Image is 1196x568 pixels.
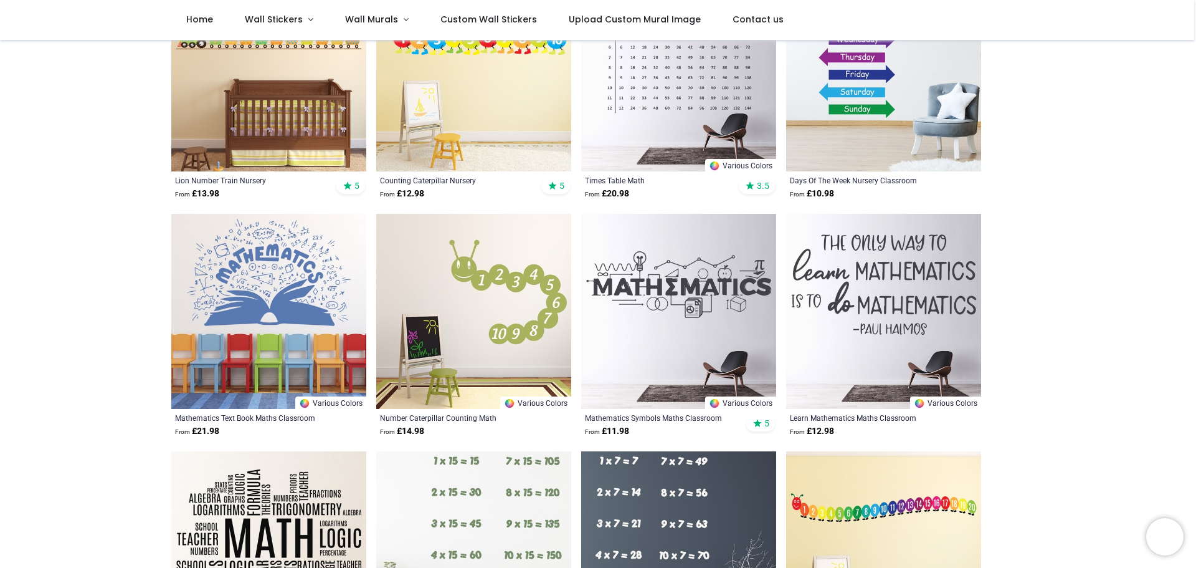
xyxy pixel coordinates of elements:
[910,397,981,409] a: Various Colors
[790,413,940,423] a: Learn Mathematics Maths Classroom School
[764,418,769,429] span: 5
[790,175,940,185] a: Days Of The Week Nursery Classroom School
[345,13,398,26] span: Wall Murals
[1146,518,1184,556] iframe: Brevo live chat
[440,13,537,26] span: Custom Wall Stickers
[245,13,303,26] span: Wall Stickers
[790,425,834,438] strong: £ 12.98
[786,214,981,409] img: Learn Mathematics Maths Classroom School Wall Sticker
[175,428,190,435] span: From
[585,425,629,438] strong: £ 11.98
[585,191,600,198] span: From
[914,398,925,409] img: Color Wheel
[295,397,366,409] a: Various Colors
[175,425,219,438] strong: £ 21.98
[705,159,776,171] a: Various Colors
[354,180,359,191] span: 5
[790,188,834,200] strong: £ 10.98
[376,214,571,409] img: Number Caterpillar Counting Math Wall Sticker
[380,428,395,435] span: From
[171,214,366,409] img: Mathematics Text Book Maths Classroom Wall Sticker
[585,413,735,423] a: Mathematics Symbols Maths Classroom
[581,214,776,409] img: Mathematics Symbols Maths Classroom Wall Sticker
[559,180,564,191] span: 5
[709,160,720,171] img: Color Wheel
[569,13,701,26] span: Upload Custom Mural Image
[175,413,325,423] a: Mathematics Text Book Maths Classroom
[585,428,600,435] span: From
[705,397,776,409] a: Various Colors
[175,191,190,198] span: From
[380,175,530,185] a: Counting Caterpillar Nursery
[299,398,310,409] img: Color Wheel
[757,180,769,191] span: 3.5
[585,188,629,200] strong: £ 20.98
[380,413,530,423] a: Number Caterpillar Counting Math
[500,397,571,409] a: Various Colors
[790,428,805,435] span: From
[709,398,720,409] img: Color Wheel
[380,191,395,198] span: From
[175,175,325,185] a: Lion Number Train Nursery
[733,13,784,26] span: Contact us
[790,191,805,198] span: From
[380,188,424,200] strong: £ 12.98
[186,13,213,26] span: Home
[175,188,219,200] strong: £ 13.98
[380,425,424,438] strong: £ 14.98
[585,175,735,185] a: Times Table Math
[504,398,515,409] img: Color Wheel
